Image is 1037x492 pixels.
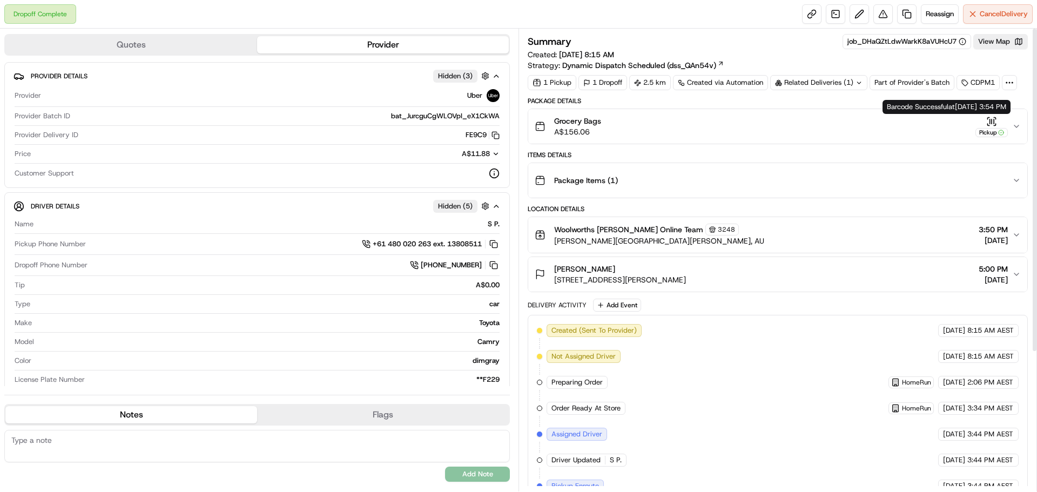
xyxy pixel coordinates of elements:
[5,406,257,423] button: Notes
[35,299,500,309] div: car
[14,67,501,85] button: Provider DetailsHidden (3)
[528,151,1028,159] div: Items Details
[975,128,1008,137] div: Pickup
[963,4,1033,24] button: CancelDelivery
[15,375,85,385] span: License Plate Number
[967,455,1013,465] span: 3:44 PM AEST
[973,34,1028,49] button: View Map
[528,49,614,60] span: Created:
[554,175,618,186] span: Package Items ( 1 )
[975,116,1008,137] button: Pickup
[528,205,1028,213] div: Location Details
[14,197,501,215] button: Driver DetailsHidden (5)
[15,318,32,328] span: Make
[15,219,33,229] span: Name
[528,163,1027,198] button: Package Items (1)
[528,60,724,71] div: Strategy:
[551,378,603,387] span: Preparing Order
[15,337,34,347] span: Model
[979,264,1008,274] span: 5:00 PM
[466,130,500,140] button: FE9C9
[770,75,867,90] div: Related Deliveries (1)
[718,225,735,234] span: 3248
[554,116,601,126] span: Grocery Bags
[883,100,1011,114] div: Barcode Successful
[15,280,25,290] span: Tip
[528,217,1027,253] button: Woolworths [PERSON_NAME] Online Team3248[PERSON_NAME][GEOGRAPHIC_DATA][PERSON_NAME], AU3:50 PM[DATE]
[31,202,79,211] span: Driver Details
[405,149,500,159] button: A$11.88
[38,219,500,229] div: S P.
[554,224,703,235] span: Woolworths [PERSON_NAME] Online Team
[943,403,965,413] span: [DATE]
[979,224,1008,235] span: 3:50 PM
[433,69,492,83] button: Hidden (3)
[926,9,954,19] span: Reassign
[528,257,1027,292] button: [PERSON_NAME][STREET_ADDRESS][PERSON_NAME]5:00 PM[DATE]
[462,149,490,158] span: A$11.88
[36,356,500,366] div: dimgray
[15,111,70,121] span: Provider Batch ID
[15,239,86,249] span: Pickup Phone Number
[902,378,931,387] span: HomeRun
[673,75,768,90] a: Created via Automation
[373,239,482,249] span: +61 480 020 263 ext. 13808511
[551,429,602,439] span: Assigned Driver
[15,260,87,270] span: Dropoff Phone Number
[967,403,1013,413] span: 3:34 PM AEST
[554,264,615,274] span: [PERSON_NAME]
[593,299,641,312] button: Add Event
[438,71,473,81] span: Hidden ( 3 )
[957,75,1000,90] div: CDPM1
[31,72,87,80] span: Provider Details
[257,406,509,423] button: Flags
[967,378,1013,387] span: 2:06 PM AEST
[551,326,637,335] span: Created (Sent To Provider)
[467,91,482,100] span: Uber
[980,9,1028,19] span: Cancel Delivery
[948,102,1006,111] span: at [DATE] 3:54 PM
[943,481,965,491] span: [DATE]
[578,75,627,90] div: 1 Dropoff
[15,356,31,366] span: Color
[967,481,1013,491] span: 3:44 PM AEST
[943,352,965,361] span: [DATE]
[391,111,500,121] span: bat_JurcguCgWLOVpI_eX1CkWA
[554,235,764,246] span: [PERSON_NAME][GEOGRAPHIC_DATA][PERSON_NAME], AU
[967,429,1013,439] span: 3:44 PM AEST
[551,455,601,465] span: Driver Updated
[554,274,686,285] span: [STREET_ADDRESS][PERSON_NAME]
[943,429,965,439] span: [DATE]
[15,169,74,178] span: Customer Support
[528,97,1028,105] div: Package Details
[36,318,500,328] div: Toyota
[921,4,959,24] button: Reassign
[943,378,965,387] span: [DATE]
[38,337,500,347] div: Camry
[528,75,576,90] div: 1 Pickup
[847,37,966,46] button: job_DHaQZtLdwWarkK8aVUHcU7
[410,259,500,271] button: [PHONE_NUMBER]
[562,60,716,71] span: Dynamic Dispatch Scheduled (dss_QAn54v)
[967,326,1014,335] span: 8:15 AM AEST
[551,481,599,491] span: Pickup Enroute
[551,403,621,413] span: Order Ready At Store
[559,50,614,59] span: [DATE] 8:15 AM
[362,238,500,250] a: +61 480 020 263 ext. 13808511
[15,299,30,309] span: Type
[902,404,931,413] span: HomeRun
[943,455,965,465] span: [DATE]
[528,109,1027,144] button: Grocery BagsA$156.06Pickup
[257,36,509,53] button: Provider
[554,126,601,137] span: A$156.06
[15,149,31,159] span: Price
[528,37,571,46] h3: Summary
[610,455,622,465] span: S P.
[943,326,965,335] span: [DATE]
[979,235,1008,246] span: [DATE]
[967,352,1014,361] span: 8:15 AM AEST
[15,91,41,100] span: Provider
